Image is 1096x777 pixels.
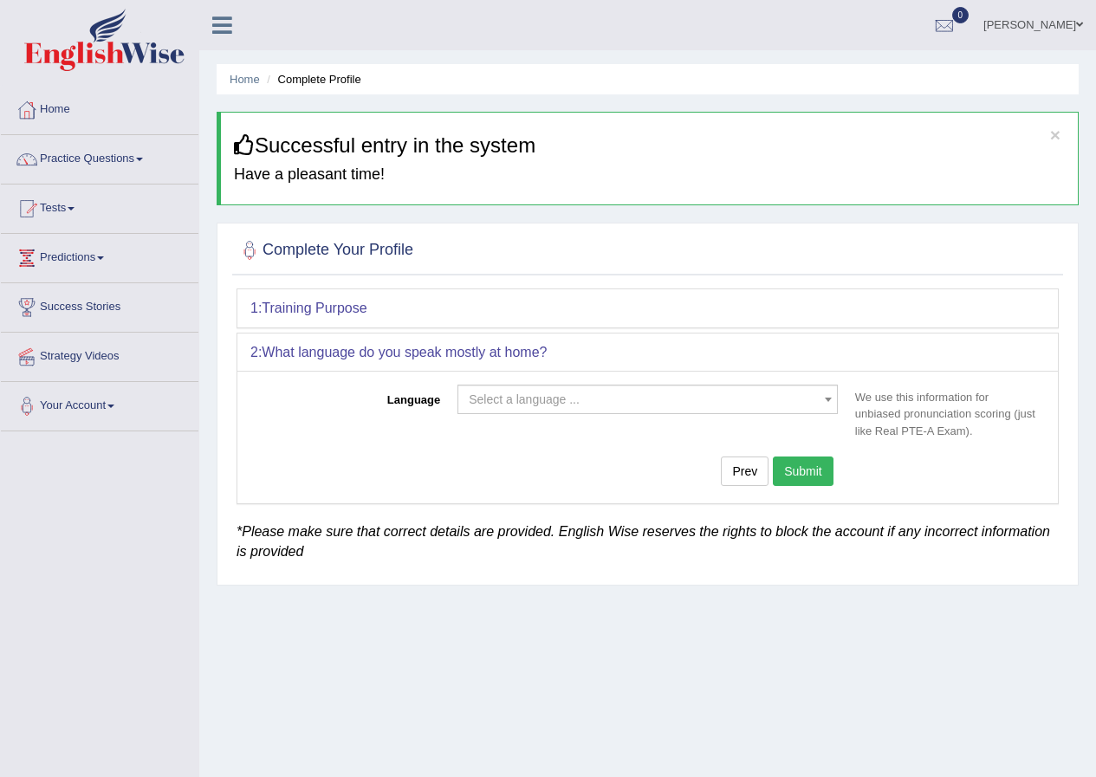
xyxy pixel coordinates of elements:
[250,385,449,408] label: Language
[234,134,1065,157] h3: Successful entry in the system
[263,71,360,87] li: Complete Profile
[721,456,768,486] button: Prev
[1050,126,1060,144] button: ×
[262,345,547,359] b: What language do you speak mostly at home?
[262,301,366,315] b: Training Purpose
[1,234,198,277] a: Predictions
[1,185,198,228] a: Tests
[773,456,833,486] button: Submit
[237,289,1058,327] div: 1:
[952,7,970,23] span: 0
[469,392,580,406] span: Select a language ...
[237,524,1050,560] em: *Please make sure that correct details are provided. English Wise reserves the rights to block th...
[1,333,198,376] a: Strategy Videos
[234,166,1065,184] h4: Have a pleasant time!
[846,389,1045,438] p: We use this information for unbiased pronunciation scoring (just like Real PTE-A Exam).
[1,283,198,327] a: Success Stories
[237,237,413,263] h2: Complete Your Profile
[230,73,260,86] a: Home
[1,382,198,425] a: Your Account
[1,135,198,178] a: Practice Questions
[237,333,1058,372] div: 2:
[1,86,198,129] a: Home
